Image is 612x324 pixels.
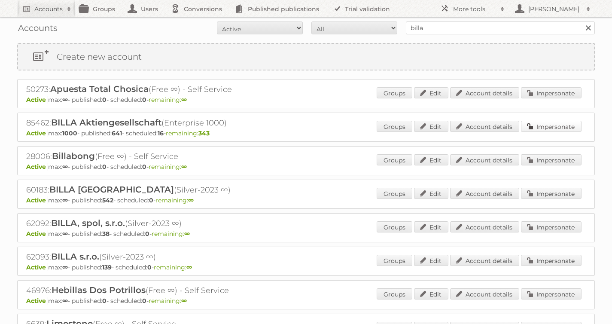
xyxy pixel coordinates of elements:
strong: ∞ [62,163,68,171]
h2: 62092: (Silver-2023 ∞) [26,218,327,229]
a: Account details [450,288,519,300]
strong: 641 [112,129,122,137]
strong: 0 [145,230,149,238]
span: Active [26,230,48,238]
a: Edit [414,255,448,266]
p: max: - published: - scheduled: - [26,297,586,305]
a: Edit [414,121,448,132]
span: Active [26,263,48,271]
a: Impersonate [521,288,582,300]
strong: 38 [102,230,110,238]
a: Account details [450,121,519,132]
span: Active [26,163,48,171]
strong: 0 [149,196,153,204]
a: Account details [450,221,519,232]
a: Groups [377,87,412,98]
a: Account details [450,188,519,199]
a: Impersonate [521,87,582,98]
a: Account details [450,87,519,98]
span: remaining: [149,96,187,104]
strong: ∞ [181,163,187,171]
p: max: - published: - scheduled: - [26,163,586,171]
p: max: - published: - scheduled: - [26,263,586,271]
strong: 0 [142,96,146,104]
span: Active [26,129,48,137]
a: Impersonate [521,221,582,232]
strong: 343 [198,129,210,137]
span: remaining: [154,263,192,271]
strong: ∞ [62,297,68,305]
span: remaining: [149,297,187,305]
h2: 62093: (Silver-2023 ∞) [26,251,327,263]
a: Edit [414,154,448,165]
h2: [PERSON_NAME] [526,5,582,13]
strong: ∞ [181,96,187,104]
a: Edit [414,87,448,98]
a: Account details [450,154,519,165]
p: max: - published: - scheduled: - [26,96,586,104]
span: BILLA Aktiengesellschaft [51,117,161,128]
a: Edit [414,288,448,300]
span: Hebillas Dos Potrillos [52,285,146,295]
h2: 46976: (Free ∞) - Self Service [26,285,327,296]
a: Create new account [18,44,594,70]
a: Account details [450,255,519,266]
a: Edit [414,188,448,199]
a: Impersonate [521,121,582,132]
strong: 542 [102,196,113,204]
strong: 0 [102,163,107,171]
span: remaining: [166,129,210,137]
p: max: - published: - scheduled: - [26,129,586,137]
a: Groups [377,188,412,199]
span: BILLA s.r.o. [51,251,99,262]
span: Active [26,297,48,305]
a: Groups [377,154,412,165]
strong: 139 [102,263,112,271]
strong: 16 [158,129,164,137]
strong: ∞ [62,263,68,271]
p: max: - published: - scheduled: - [26,230,586,238]
h2: 50273: (Free ∞) - Self Service [26,84,327,95]
strong: ∞ [62,96,68,104]
span: BILLA [GEOGRAPHIC_DATA] [49,184,174,195]
a: Groups [377,121,412,132]
strong: 1000 [62,129,77,137]
span: remaining: [152,230,190,238]
a: Groups [377,255,412,266]
a: Impersonate [521,188,582,199]
strong: 0 [142,297,146,305]
a: Groups [377,221,412,232]
strong: ∞ [184,230,190,238]
h2: 28006: (Free ∞) - Self Service [26,151,327,162]
strong: ∞ [181,297,187,305]
strong: ∞ [62,230,68,238]
h2: More tools [453,5,496,13]
h2: 60183: (Silver-2023 ∞) [26,184,327,196]
strong: 0 [147,263,152,271]
span: remaining: [155,196,194,204]
span: Apuesta Total Chosica [50,84,149,94]
span: Active [26,96,48,104]
p: max: - published: - scheduled: - [26,196,586,204]
a: Impersonate [521,154,582,165]
strong: 0 [142,163,146,171]
h2: 85462: (Enterprise 1000) [26,117,327,128]
strong: 0 [102,96,107,104]
a: Groups [377,288,412,300]
a: Impersonate [521,255,582,266]
span: remaining: [149,163,187,171]
a: Edit [414,221,448,232]
span: Active [26,196,48,204]
span: BILLA, spol, s.r.o. [51,218,125,228]
strong: 0 [102,297,107,305]
strong: ∞ [186,263,192,271]
h2: Accounts [34,5,63,13]
strong: ∞ [62,196,68,204]
strong: ∞ [188,196,194,204]
span: Billabong [52,151,95,161]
